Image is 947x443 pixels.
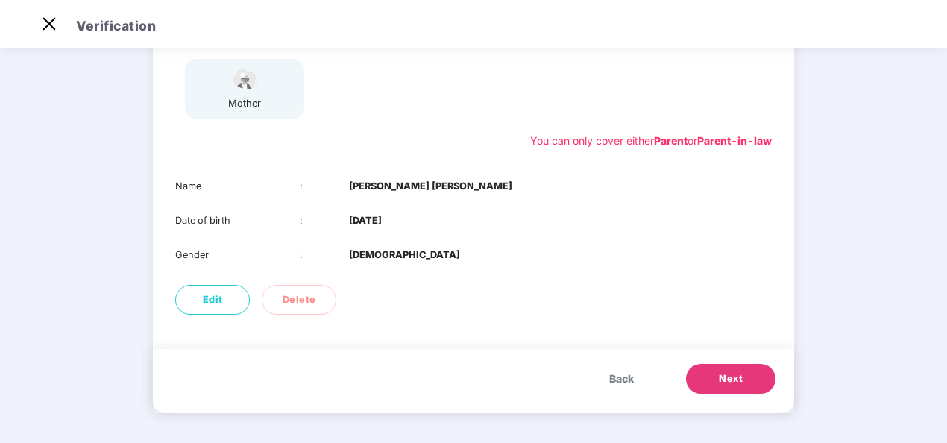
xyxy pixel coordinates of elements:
div: : [300,179,350,194]
button: Next [686,364,775,394]
b: Parent-in-law [697,134,772,147]
b: [DATE] [349,213,382,228]
div: Name [175,179,300,194]
div: : [300,213,350,228]
span: Next [719,371,743,386]
span: Back [609,371,634,387]
div: : [300,248,350,263]
button: Delete [262,285,336,315]
b: Parent [654,134,688,147]
div: You can only cover either or [530,133,772,149]
img: svg+xml;base64,PHN2ZyB4bWxucz0iaHR0cDovL3d3dy53My5vcmcvMjAwMC9zdmciIHdpZHRoPSI1NCIgaGVpZ2h0PSIzOC... [226,66,263,92]
div: mother [226,96,263,111]
b: [DEMOGRAPHIC_DATA] [349,248,460,263]
span: Delete [283,292,316,307]
b: [PERSON_NAME] [PERSON_NAME] [349,179,512,194]
span: Edit [203,292,223,307]
div: Date of birth [175,213,300,228]
button: Edit [175,285,250,315]
button: Back [594,364,649,394]
div: Gender [175,248,300,263]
